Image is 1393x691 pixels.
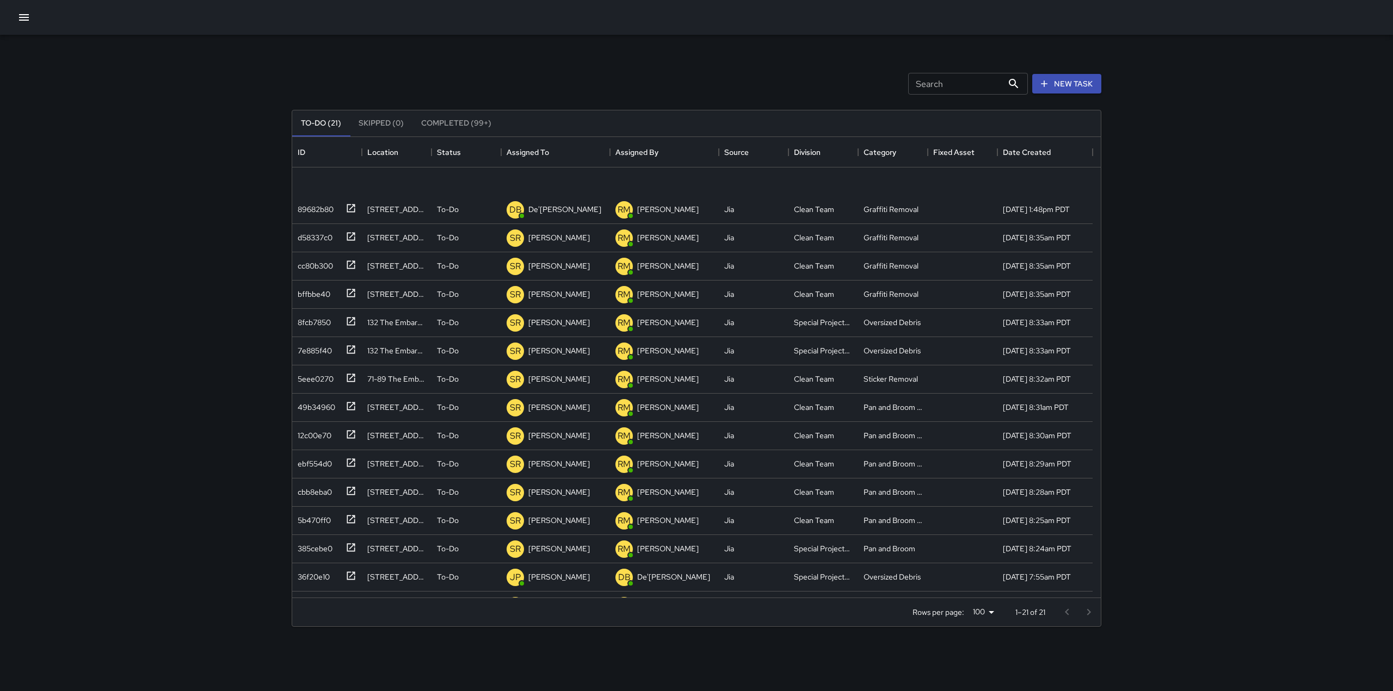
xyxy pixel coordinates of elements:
div: 132 The Embarcadero [367,317,426,328]
div: Pan and Broom Block Faces [864,430,922,441]
div: 8fcb7850 [293,313,331,328]
p: [PERSON_NAME] [528,543,590,554]
div: 36f20e10 [293,567,330,582]
div: 9/10/2025, 8:35am PDT [1003,232,1071,243]
p: DB [618,571,631,584]
p: [PERSON_NAME] [528,289,590,300]
p: RM [618,260,631,273]
div: Assigned To [507,137,549,167]
div: 65 Steuart Street [367,232,426,243]
div: Division [794,137,821,167]
div: Date Created [997,137,1093,167]
div: 9/10/2025, 8:25am PDT [1003,515,1071,526]
div: 9/10/2025, 8:35am PDT [1003,260,1071,271]
div: Special Projects Team [794,317,853,328]
div: Category [864,137,896,167]
p: To-Do [437,289,459,300]
div: Graffiti Removal [864,204,919,215]
p: RM [618,373,631,386]
div: Assigned To [501,137,610,167]
div: Pan and Broom Block Faces [864,402,922,413]
p: To-Do [437,232,459,243]
div: Location [362,137,432,167]
div: cc80b300 [293,256,333,271]
div: Jia [724,571,734,582]
div: Jia [724,543,734,554]
p: To-Do [437,373,459,384]
p: DB [509,203,522,216]
div: Graffiti Removal [864,232,919,243]
div: Clean Team [794,402,834,413]
div: Status [437,137,461,167]
div: 88 Stevenson Street [367,204,426,215]
p: [PERSON_NAME] [528,487,590,497]
div: 39 Sutter Street [367,571,426,582]
p: SR [510,429,521,443]
div: 65 Steuart Street [367,289,426,300]
div: Clean Team [794,373,834,384]
div: Clean Team [794,515,834,526]
div: Source [719,137,788,167]
p: 1–21 of 21 [1015,607,1045,618]
div: Jia [724,373,734,384]
p: [PERSON_NAME] [637,430,699,441]
p: To-Do [437,543,459,554]
p: To-Do [437,345,459,356]
div: Clean Team [794,232,834,243]
p: [PERSON_NAME] [637,402,699,413]
div: Fixed Asset [928,137,997,167]
div: Jia [724,260,734,271]
p: SR [510,288,521,301]
div: Sticker Removal [864,373,918,384]
p: SR [510,345,521,358]
div: Jia [724,204,734,215]
div: Jia [724,289,734,300]
div: Assigned By [615,137,658,167]
div: Jia [724,515,734,526]
div: Jia [724,345,734,356]
div: Oversized Debris [864,317,921,328]
p: SR [510,458,521,471]
p: SR [510,232,521,245]
div: ID [292,137,362,167]
div: Clean Team [794,204,834,215]
div: Clean Team [794,430,834,441]
div: 9/10/2025, 8:28am PDT [1003,487,1071,497]
p: RM [618,458,631,471]
p: RM [618,401,631,414]
div: 132 The Embarcadero [367,345,426,356]
div: ID [298,137,305,167]
p: [PERSON_NAME] [637,373,699,384]
div: Oversized Debris [864,571,921,582]
div: 165 Steuart Street [367,487,426,497]
p: [PERSON_NAME] [528,430,590,441]
div: Status [432,137,501,167]
p: [PERSON_NAME] [528,571,590,582]
p: [PERSON_NAME] [637,487,699,497]
p: [PERSON_NAME] [637,204,699,215]
div: 5eee0270 [293,369,334,384]
p: SR [510,514,521,527]
div: Special Projects Team [794,345,853,356]
p: [PERSON_NAME] [637,317,699,328]
div: 9/10/2025, 8:24am PDT [1003,543,1071,554]
p: [PERSON_NAME] [637,232,699,243]
p: De'[PERSON_NAME] [528,204,601,215]
p: To-Do [437,430,459,441]
p: To-Do [437,458,459,469]
div: Jia [724,402,734,413]
div: 9/10/2025, 8:30am PDT [1003,430,1071,441]
div: Pan and Broom Block Faces [864,515,922,526]
div: Graffiti Removal [864,289,919,300]
p: [PERSON_NAME] [528,373,590,384]
p: SR [510,401,521,414]
div: Pan and Broom Block Faces [864,487,922,497]
p: To-Do [437,204,459,215]
button: To-Do (21) [292,110,350,136]
p: [PERSON_NAME] [637,289,699,300]
p: RM [618,486,631,499]
div: Jia [724,232,734,243]
div: 115 Steuart Street [367,515,426,526]
div: 77 Steuart Street [367,260,426,271]
div: 9/10/2025, 8:33am PDT [1003,317,1071,328]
